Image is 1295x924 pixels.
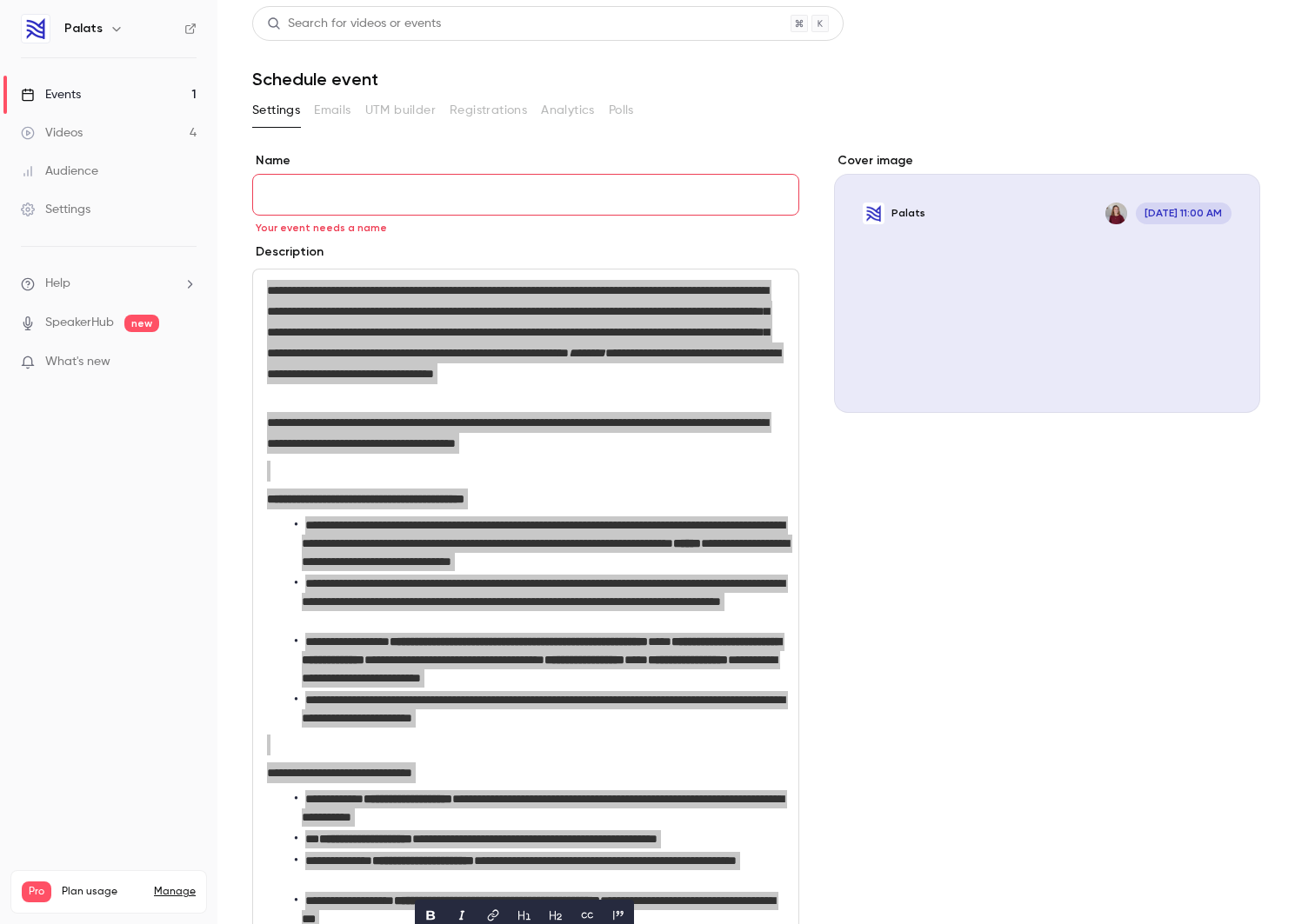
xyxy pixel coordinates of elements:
[256,221,387,235] span: Your event needs a name
[21,124,83,142] div: Videos
[22,881,51,902] span: Pro
[314,102,350,120] span: Emails
[252,152,799,170] label: Name
[21,275,197,293] li: help-dropdown-opener
[45,353,110,371] span: What's new
[21,163,98,180] div: Audience
[45,275,70,293] span: Help
[252,96,300,124] button: Settings
[252,69,1260,90] h1: Schedule event
[62,885,144,899] span: Plan usage
[541,102,595,120] span: Analytics
[21,86,81,103] div: Events
[365,102,436,120] span: UTM builder
[450,102,527,120] span: Registrations
[176,355,197,370] iframe: Noticeable Trigger
[834,152,1260,170] label: Cover image
[267,15,441,33] div: Search for videos or events
[45,314,114,332] a: SpeakerHub
[21,201,90,218] div: Settings
[64,20,103,37] h6: Palats
[834,152,1260,413] section: Cover image
[154,885,196,899] a: Manage
[124,315,159,332] span: new
[252,243,324,261] label: Description
[609,102,634,120] span: Polls
[22,15,50,43] img: Palats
